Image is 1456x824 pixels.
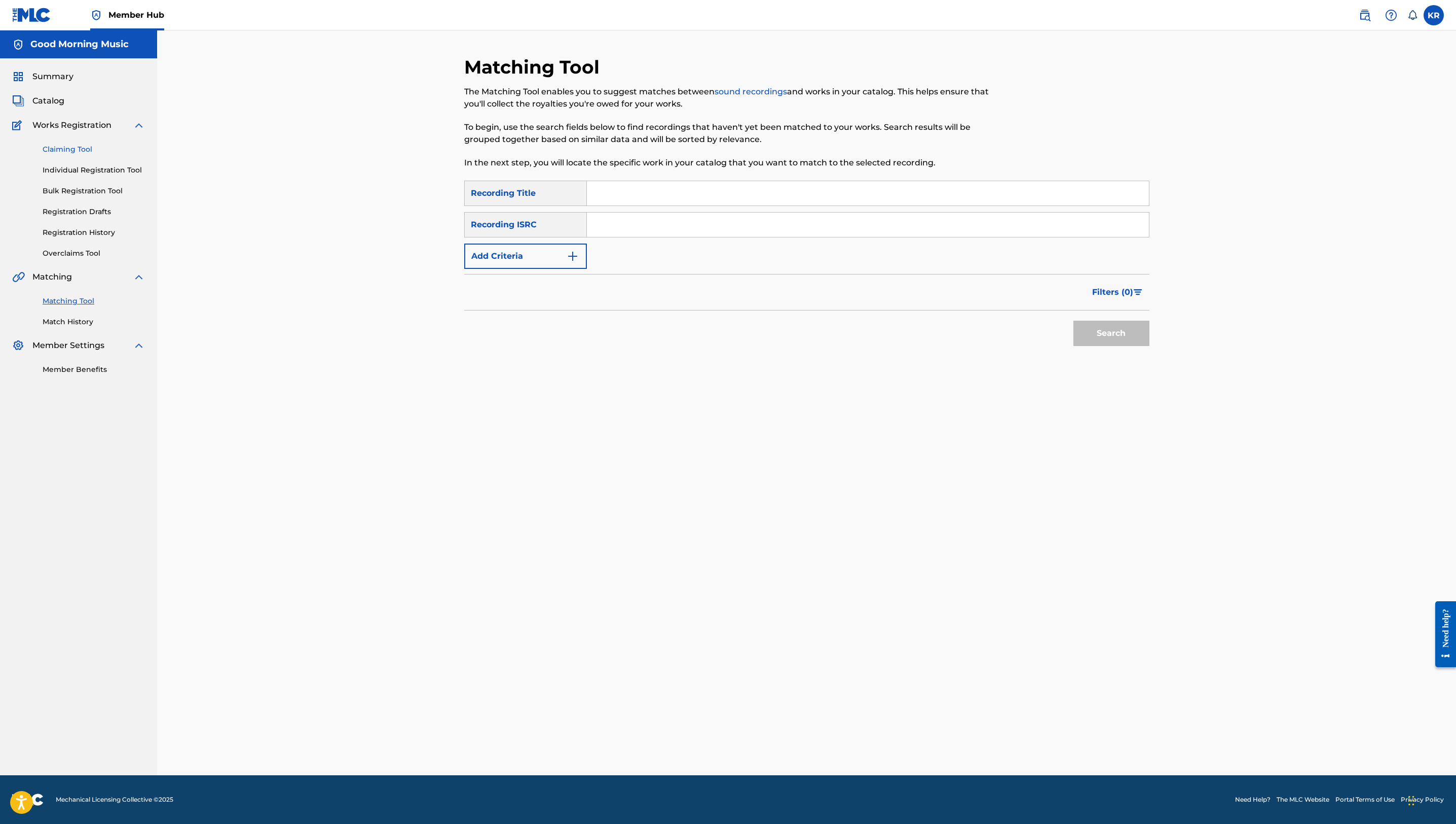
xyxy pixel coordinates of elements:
iframe: Resource Center [1428,594,1456,675]
img: filter [1134,289,1142,295]
a: Matching Tool [43,296,145,306]
iframe: Chat Widget [1405,775,1456,824]
div: Notifications [1407,10,1417,20]
img: 9d2ae6d4665cec9f34b9.svg [567,250,579,262]
img: Top Rightsholder [90,9,102,21]
a: Individual Registration Tool [43,165,145,176]
form: Search Form [464,181,1149,351]
div: Help [1381,5,1401,25]
span: Filters ( 0 ) [1092,286,1133,298]
div: Drag [1408,785,1414,816]
img: expand [133,271,145,283]
span: Member Settings [32,339,104,352]
a: SummarySummary [12,71,73,83]
a: The MLC Website [1277,795,1329,804]
img: Matching [12,271,25,283]
a: sound recordings [715,87,787,96]
p: In the next step, you will locate the specific work in your catalog that you want to match to the... [464,157,992,169]
img: Catalog [12,95,24,107]
a: Match History [43,317,145,327]
a: Overclaims Tool [43,248,145,259]
span: Catalog [32,95,64,107]
a: Bulk Registration Tool [43,186,145,196]
img: search [1359,9,1371,21]
a: Public Search [1355,5,1375,25]
h2: Matching Tool [464,56,605,79]
a: Privacy Policy [1401,795,1444,804]
span: Mechanical Licensing Collective © 2025 [56,795,173,804]
a: Registration Drafts [43,207,145,217]
a: Need Help? [1235,795,1271,804]
img: Summary [12,71,24,83]
img: logo [12,794,44,806]
img: Works Registration [12,119,25,131]
p: To begin, use the search fields below to find recordings that haven't yet been matched to your wo... [464,121,992,146]
img: Member Settings [12,339,24,352]
div: User Menu [1424,5,1444,25]
p: The Matching Tool enables you to suggest matches between and works in your catalog. This helps en... [464,86,992,110]
img: expand [133,119,145,131]
span: Matching [32,271,72,283]
h5: Good Morning Music [30,39,129,50]
a: Claiming Tool [43,144,145,155]
a: Registration History [43,227,145,238]
button: Filters (0) [1086,280,1149,305]
span: Summary [32,71,73,83]
img: expand [133,339,145,352]
button: Add Criteria [464,244,587,269]
img: MLC Logo [12,8,51,22]
img: Accounts [12,39,24,51]
a: Member Benefits [43,364,145,375]
a: Portal Terms of Use [1335,795,1395,804]
span: Works Registration [32,119,111,131]
img: help [1385,9,1397,21]
span: Member Hub [108,9,164,21]
a: CatalogCatalog [12,95,64,107]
